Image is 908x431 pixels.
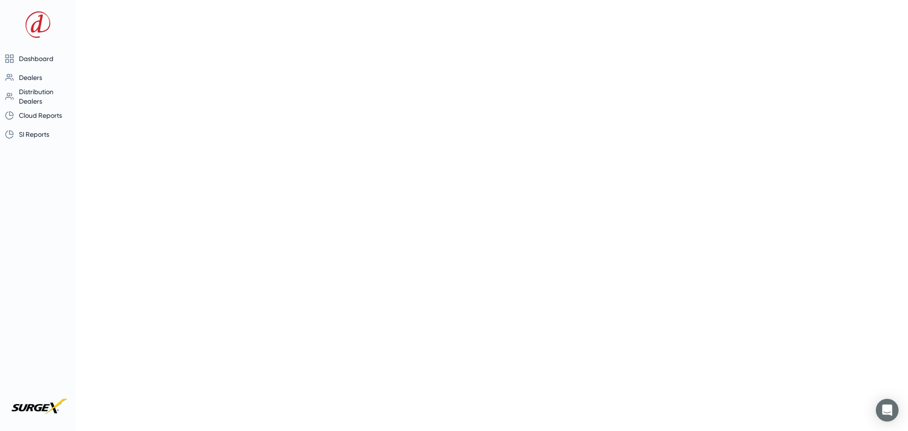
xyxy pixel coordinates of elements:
span: Distribution Dealers [19,88,53,105]
div: Open Intercom Messenger [876,399,899,422]
img: SurgeX_637552454941000070.png [8,396,68,418]
span: Dealers [19,74,42,81]
span: Cloud Reports [19,112,62,119]
span: SI Reports [19,131,49,138]
span: Dashboard [19,55,53,62]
